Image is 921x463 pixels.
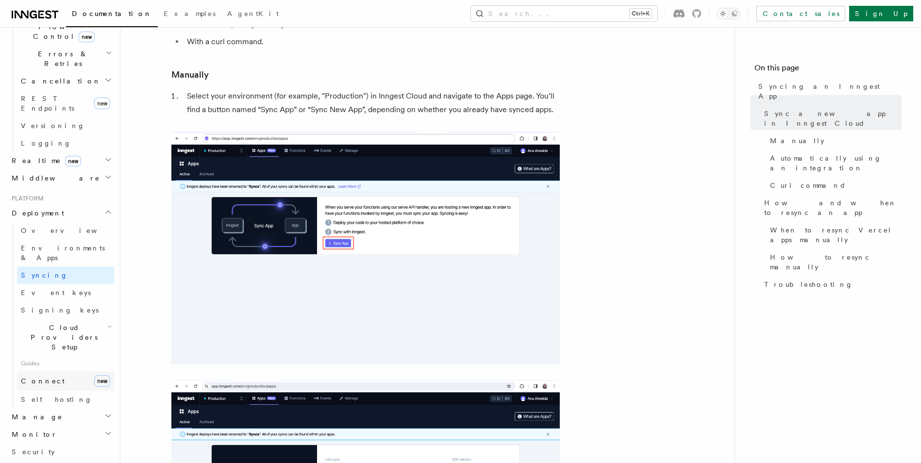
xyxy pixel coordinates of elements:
a: Manually [766,132,902,149]
span: new [94,375,110,387]
span: How and when to resync an app [764,198,902,217]
a: REST Endpointsnew [17,90,114,117]
button: Toggle dark mode [717,8,740,19]
span: Versioning [21,122,85,130]
a: Contact sales [756,6,845,21]
a: Examples [158,3,221,26]
span: Realtime [8,156,81,165]
span: Cancellation [17,76,101,86]
a: Sign Up [849,6,913,21]
button: Flow Controlnew [17,18,114,45]
span: Deployment [8,208,64,218]
a: Environments & Apps [17,239,114,266]
a: How to resync manually [766,248,902,276]
span: Documentation [72,10,152,17]
span: Signing keys [21,306,99,314]
a: When to resync Vercel apps manually [766,221,902,248]
span: Logging [21,139,71,147]
span: Platform [8,195,44,202]
a: Sync a new app in Inngest Cloud [760,105,902,132]
a: Curl command [766,177,902,194]
button: Manage [8,408,114,426]
a: Versioning [17,117,114,134]
span: Cloud Providers Setup [17,323,107,352]
span: Guides [17,356,114,371]
button: Middleware [8,169,114,187]
span: Self hosting [21,396,92,403]
a: Overview [17,222,114,239]
div: Deployment [8,222,114,408]
button: Cancellation [17,72,114,90]
h4: On this page [754,62,902,78]
button: Errors & Retries [17,45,114,72]
button: Cloud Providers Setup [17,319,114,356]
a: Automatically using an integration [766,149,902,177]
a: AgentKit [221,3,285,26]
span: Manually [770,136,824,146]
a: Syncing [17,266,114,284]
span: Syncing [21,271,68,279]
span: Environments & Apps [21,244,105,262]
span: Flow Control [17,22,107,41]
a: Troubleshooting [760,276,902,293]
span: How to resync manually [770,252,902,272]
a: Manually [171,68,209,82]
kbd: Ctrl+K [630,9,652,18]
span: Manage [8,412,63,422]
span: Connect [21,377,65,385]
span: Security [12,448,55,456]
span: REST Endpoints [21,95,74,112]
span: new [94,98,110,109]
a: Logging [17,134,114,152]
button: Deployment [8,204,114,222]
span: Monitor [8,430,57,439]
span: Errors & Retries [17,49,105,68]
span: Sync a new app in Inngest Cloud [764,109,902,128]
li: With a curl command. [184,35,560,49]
a: Self hosting [17,391,114,408]
span: Automatically using an integration [770,153,902,173]
span: Event keys [21,289,91,297]
span: Troubleshooting [764,280,853,289]
a: Syncing an Inngest App [754,78,902,105]
span: Syncing an Inngest App [758,82,902,101]
button: Search...Ctrl+K [471,6,657,21]
a: Signing keys [17,301,114,319]
a: How and when to resync an app [760,194,902,221]
span: new [65,156,81,166]
span: Curl command [770,181,846,190]
a: Event keys [17,284,114,301]
a: Documentation [66,3,158,27]
a: Connectnew [17,371,114,391]
button: Realtimenew [8,152,114,169]
span: Middleware [8,173,100,183]
span: Overview [21,227,121,234]
a: Security [8,443,114,461]
span: new [79,32,95,42]
span: AgentKit [227,10,279,17]
button: Monitor [8,426,114,443]
span: When to resync Vercel apps manually [770,225,902,245]
span: Examples [164,10,216,17]
li: Select your environment (for example, "Production") in Inngest Cloud and navigate to the Apps pag... [184,89,560,116]
img: Inngest Cloud screen with sync App button when you have no apps synced yet [171,132,560,364]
